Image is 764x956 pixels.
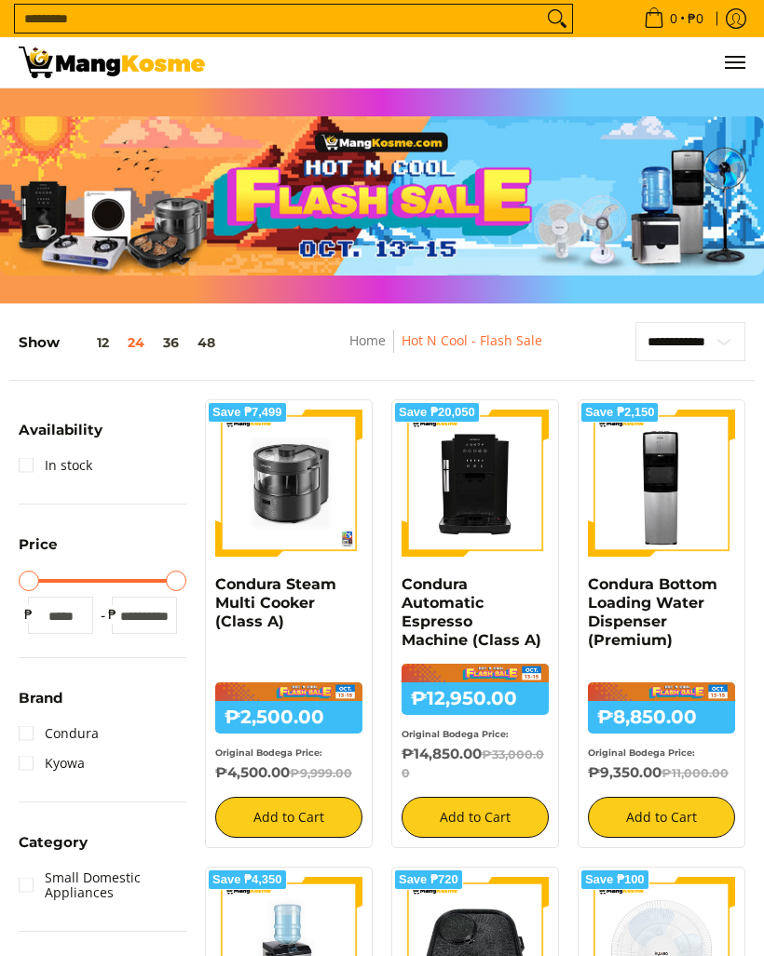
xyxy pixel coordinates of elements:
[224,37,745,88] ul: Customer Navigation
[19,451,92,480] a: In stock
[215,410,362,557] img: Condura Steam Multi Cooker (Class A)
[154,335,188,350] button: 36
[542,5,572,33] button: Search
[60,335,118,350] button: 12
[19,863,186,908] a: Small Domestic Appliances
[19,47,205,78] img: Hot N Cool: Mang Kosme MID-PAYDAY APPLIANCES SALE! l Mang Kosme
[19,537,58,551] span: Price
[349,331,386,349] a: Home
[102,605,121,624] span: ₱
[19,423,102,437] span: Availability
[638,8,709,29] span: •
[215,747,322,758] small: Original Bodega Price:
[588,764,735,783] h6: ₱9,350.00
[723,37,745,88] button: Menu
[188,335,225,350] button: 48
[19,423,102,451] summary: Open
[224,37,745,88] nav: Main Menu
[685,12,706,25] span: ₱0
[19,691,62,705] span: Brand
[667,12,680,25] span: 0
[19,537,58,565] summary: Open
[399,874,458,885] span: Save ₱720
[585,407,655,418] span: Save ₱2,150
[215,575,336,630] a: Condura Steam Multi Cooker (Class A)
[293,330,599,371] nav: Breadcrumbs
[19,835,88,863] summary: Open
[588,410,735,557] img: Condura Bottom Loading Water Dispenser (Premium)
[588,701,735,734] h6: ₱8,850.00
[19,334,225,352] h5: Show
[215,797,362,838] button: Add to Cart
[215,701,362,734] h6: ₱2,500.00
[588,797,735,838] button: Add to Cart
[402,410,549,557] img: Condura Automatic Espresso Machine (Class A)
[402,682,549,715] h6: ₱12,950.00
[402,575,541,649] a: Condura Automatic Espresso Machine (Class A)
[118,335,154,350] button: 24
[585,874,645,885] span: Save ₱100
[662,766,729,780] del: ₱11,000.00
[402,746,549,783] h6: ₱14,850.00
[588,575,717,649] a: Condura Bottom Loading Water Dispenser (Premium)
[215,764,362,783] h6: ₱4,500.00
[212,407,282,418] span: Save ₱7,499
[402,797,549,838] button: Add to Cart
[290,766,352,780] del: ₱9,999.00
[19,719,99,748] a: Condura
[19,605,37,624] span: ₱
[399,407,475,418] span: Save ₱20,050
[19,691,62,719] summary: Open
[588,747,695,758] small: Original Bodega Price:
[19,835,88,849] span: Category
[402,331,542,349] a: Hot N Cool - Flash Sale
[19,748,85,778] a: Kyowa
[212,874,282,885] span: Save ₱4,350
[402,747,544,780] del: ₱33,000.00
[402,729,509,739] small: Original Bodega Price:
